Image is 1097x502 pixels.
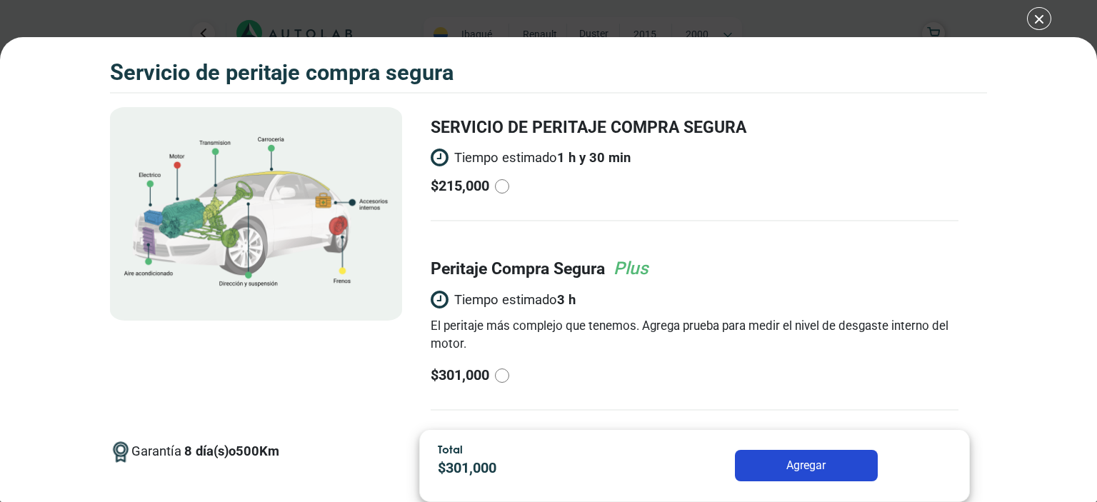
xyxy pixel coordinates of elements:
label: peritaje compra segura [431,257,605,282]
p: $ 301,000 [431,365,489,386]
p: $ 215,000 [431,176,489,197]
span: Plus [613,256,648,278]
span: Total [438,443,463,456]
button: Agregar [735,450,878,481]
strong: 3 h [557,290,576,310]
span: Garantía [131,441,279,473]
strong: 1 h y 30 min [557,148,631,168]
p: El peritaje más complejo que tenemos. Agrega prueba para medir el nivel de desgaste interno del m... [431,317,958,353]
h3: SERVICIO DE PERITAJE COMPRA SEGURA [110,60,454,86]
p: 8 día(s) o 500 Km [184,441,279,461]
label: SERVICIO DE PERITAJE COMPRA SEGURA [431,116,746,141]
p: $ 301,000 [438,458,639,479]
span: Tiempo estimado [431,147,631,168]
span: Tiempo estimado [431,289,958,310]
